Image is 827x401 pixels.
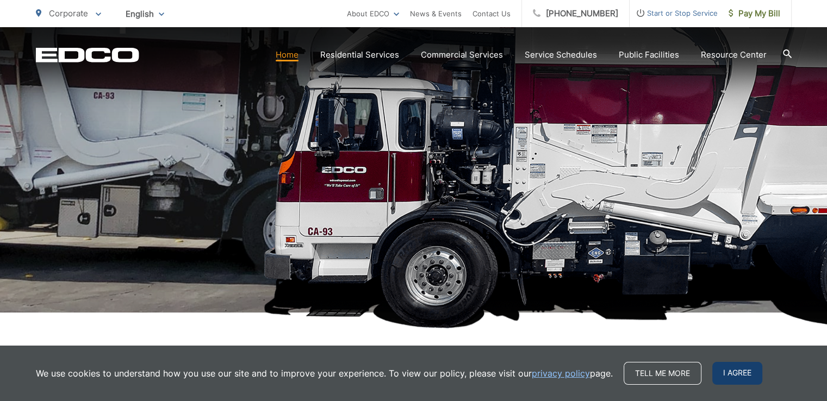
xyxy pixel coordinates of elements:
[36,47,139,62] a: EDCD logo. Return to the homepage.
[36,367,613,380] p: We use cookies to understand how you use our site and to improve your experience. To view our pol...
[525,48,597,61] a: Service Schedules
[624,362,701,385] a: Tell me more
[472,7,511,20] a: Contact Us
[410,7,462,20] a: News & Events
[619,48,679,61] a: Public Facilities
[347,7,399,20] a: About EDCO
[117,4,172,23] span: English
[712,362,762,385] span: I agree
[49,8,88,18] span: Corporate
[532,367,590,380] a: privacy policy
[320,48,399,61] a: Residential Services
[701,48,767,61] a: Resource Center
[729,7,780,20] span: Pay My Bill
[421,48,503,61] a: Commercial Services
[276,48,299,61] a: Home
